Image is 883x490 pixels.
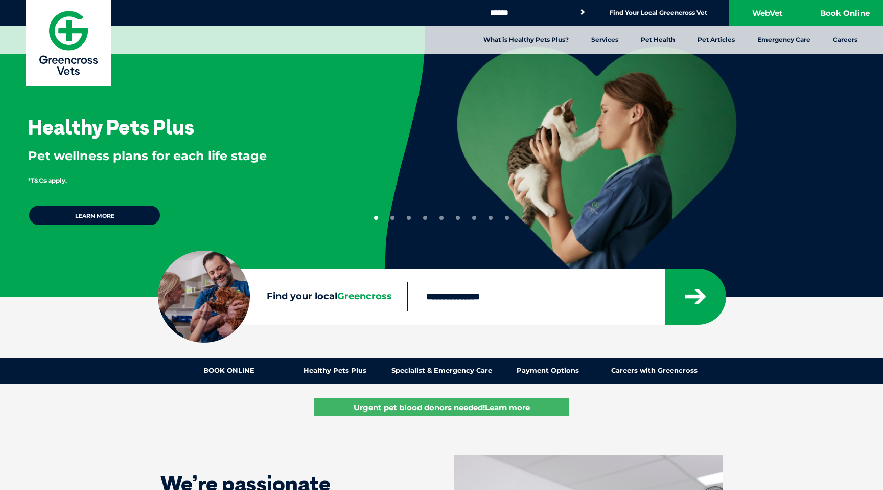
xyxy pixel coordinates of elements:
[337,291,392,302] span: Greencross
[158,289,407,304] label: Find your local
[601,367,707,375] a: Careers with Greencross
[28,176,67,184] span: *T&Cs apply.
[423,216,427,220] button: 4 of 9
[388,367,495,375] a: Specialist & Emergency Care
[822,26,869,54] a: Careers
[746,26,822,54] a: Emergency Care
[28,117,194,137] h3: Healthy Pets Plus
[472,216,476,220] button: 7 of 9
[176,367,282,375] a: BOOK ONLINE
[489,216,493,220] button: 8 of 9
[456,216,460,220] button: 6 of 9
[630,26,686,54] a: Pet Health
[374,216,378,220] button: 1 of 9
[314,398,569,416] a: Urgent pet blood donors needed!Learn more
[609,9,707,17] a: Find Your Local Greencross Vet
[505,216,509,220] button: 9 of 9
[28,147,352,165] p: Pet wellness plans for each life stage
[485,403,530,412] u: Learn more
[28,205,161,226] a: Learn more
[472,26,580,54] a: What is Healthy Pets Plus?
[495,367,601,375] a: Payment Options
[577,7,588,17] button: Search
[282,367,388,375] a: Healthy Pets Plus
[580,26,630,54] a: Services
[686,26,746,54] a: Pet Articles
[439,216,444,220] button: 5 of 9
[407,216,411,220] button: 3 of 9
[390,216,394,220] button: 2 of 9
